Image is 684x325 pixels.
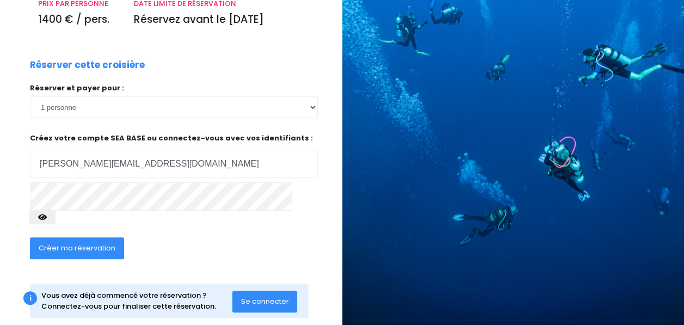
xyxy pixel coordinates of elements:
[134,12,309,28] p: Réservez avant le [DATE]
[30,83,318,94] p: Réserver et payer pour :
[39,243,115,253] span: Créer ma réservation
[30,237,124,259] button: Créer ma réservation
[241,296,289,306] span: Se connecter
[232,291,298,312] button: Se connecter
[232,296,298,305] a: Se connecter
[30,133,318,178] p: Créez votre compte SEA BASE ou connectez-vous avec vos identifiants :
[23,291,37,305] div: i
[30,58,145,72] p: Réserver cette croisière
[38,12,118,28] p: 1400 € / pers.
[30,150,318,178] input: Adresse email
[41,290,232,311] div: Vous avez déjà commencé votre réservation ? Connectez-vous pour finaliser cette réservation.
